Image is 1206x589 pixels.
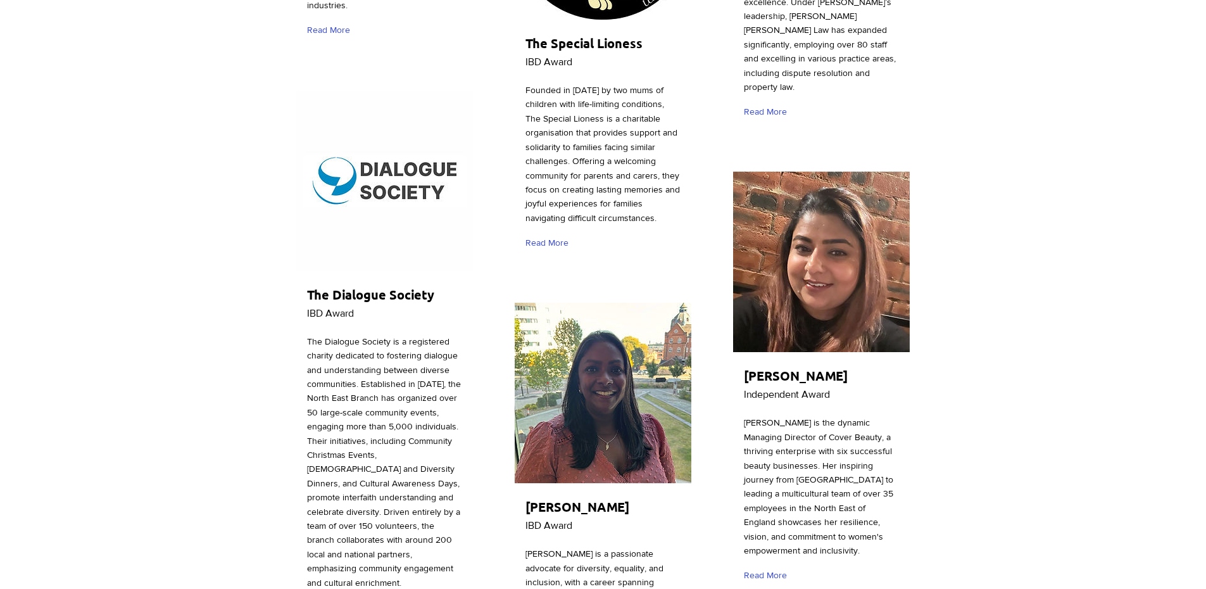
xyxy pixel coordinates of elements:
span: The Dialogue Society is a registered charity dedicated to fostering dialogue and understanding be... [307,336,461,588]
img: Zoë Hingston [515,303,691,483]
span: IBD Award [525,56,572,67]
img: Uma Malhotra [733,172,910,352]
span: [PERSON_NAME] [744,367,848,384]
a: Read More [525,232,574,254]
span: Founded in [DATE] by two mums of children with life-limiting conditions, The Special Lioness is a... [525,85,680,223]
span: Independent Award [744,389,830,400]
span: The Dialogue Society [307,286,434,303]
span: [PERSON_NAME] [525,498,629,515]
a: Read More [307,20,356,42]
span: [PERSON_NAME] is the dynamic Managing Director of Cover Beauty, a thriving enterprise with six su... [744,417,893,555]
a: Read More [744,564,793,586]
img: The Dialogue Society [296,91,473,271]
span: Read More [744,106,787,118]
span: Read More [307,24,350,37]
span: The Special Lioness [525,35,643,51]
span: Read More [525,237,568,250]
span: IBD Award [307,308,354,319]
span: IBD Award [525,520,572,531]
a: Read More [744,101,793,123]
span: Read More [744,569,787,582]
